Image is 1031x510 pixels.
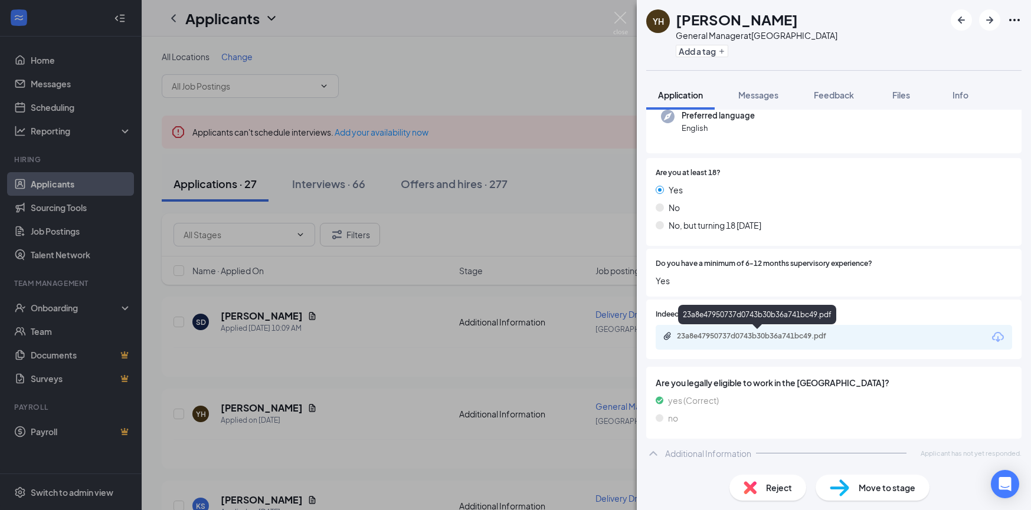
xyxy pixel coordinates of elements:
span: Reject [766,481,792,494]
svg: Ellipses [1007,13,1022,27]
span: No, but turning 18 [DATE] [669,219,761,232]
svg: ChevronUp [646,446,660,460]
span: Yes [669,183,683,196]
span: Indeed Resume [656,309,708,320]
div: General Manager at [GEOGRAPHIC_DATA] [676,29,837,41]
span: Move to stage [859,481,915,494]
button: ArrowRight [979,9,1000,31]
span: Applicant has not yet responded. [921,448,1022,458]
span: English [682,122,755,134]
svg: ArrowLeftNew [954,13,968,27]
button: ArrowLeftNew [951,9,972,31]
svg: Paperclip [663,331,672,341]
svg: Plus [718,48,725,55]
span: Files [892,90,910,100]
span: Do you have a minimum of 6-12 months supervisory experience? [656,258,872,269]
a: Paperclip23a8e47950737d0743b30b36a741bc49.pdf [663,331,854,343]
span: Feedback [814,90,854,100]
svg: ArrowRight [983,13,997,27]
span: Are you at least 18? [656,167,721,179]
span: Yes [656,274,1012,287]
span: No [669,201,680,214]
h1: [PERSON_NAME] [676,9,798,29]
span: Are you legally eligible to work in the [GEOGRAPHIC_DATA]? [656,376,1012,389]
div: 23a8e47950737d0743b30b36a741bc49.pdf [677,331,842,341]
div: Open Intercom Messenger [991,470,1019,498]
div: 23a8e47950737d0743b30b36a741bc49.pdf [678,305,836,324]
span: Preferred language [682,110,755,121]
span: yes (Correct) [668,394,719,407]
span: Messages [738,90,778,100]
span: no [668,412,678,425]
span: Application [658,90,703,100]
svg: Download [991,330,1005,344]
div: Additional Information [665,448,751,459]
span: Info [953,90,968,100]
div: YH [653,15,664,27]
button: PlusAdd a tag [676,45,728,57]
